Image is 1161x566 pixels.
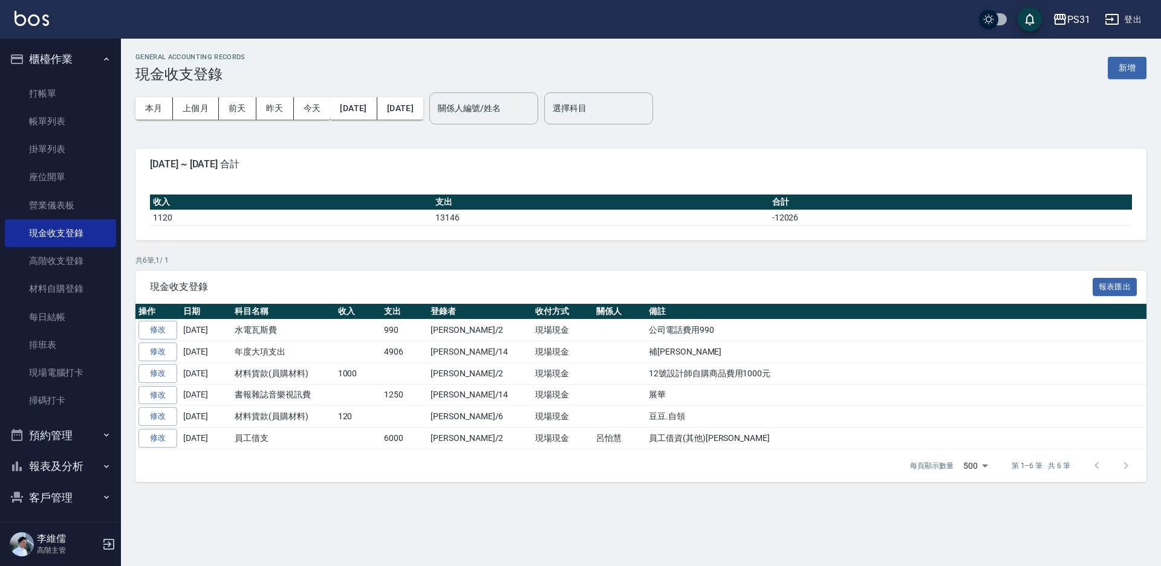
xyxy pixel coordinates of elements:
[5,163,116,191] a: 座位開單
[256,97,294,120] button: 昨天
[135,66,246,83] h3: 現金收支登錄
[428,320,532,341] td: [PERSON_NAME]/2
[5,275,116,303] a: 材料自購登錄
[5,135,116,163] a: 掛單列表
[135,97,173,120] button: 本月
[232,320,335,341] td: 水電瓦斯費
[381,320,428,341] td: 990
[5,303,116,331] a: 每日結帳
[646,428,1146,449] td: 員工借資(其他)[PERSON_NAME]
[532,428,593,449] td: 現場現金
[5,43,116,75] button: 櫃檯作業
[180,406,232,428] td: [DATE]
[180,384,232,406] td: [DATE]
[532,384,593,406] td: 現場現金
[428,304,532,320] th: 登錄者
[432,195,769,210] th: 支出
[5,247,116,275] a: 高階收支登錄
[532,362,593,384] td: 現場現金
[232,304,335,320] th: 科目名稱
[135,255,1146,266] p: 共 6 筆, 1 / 1
[232,341,335,363] td: 年度大項支出
[958,449,992,482] div: 500
[646,384,1146,406] td: 展華
[138,429,177,448] a: 修改
[381,304,428,320] th: 支出
[180,428,232,449] td: [DATE]
[150,158,1132,170] span: [DATE] ~ [DATE] 合計
[5,219,116,247] a: 現金收支登錄
[381,384,428,406] td: 1250
[769,210,1132,225] td: -12026
[5,420,116,451] button: 預約管理
[1012,460,1070,471] p: 第 1–6 筆 共 6 筆
[138,321,177,339] a: 修改
[1108,57,1146,79] button: 新增
[232,428,335,449] td: 員工借支
[5,191,116,219] a: 營業儀表板
[428,384,532,406] td: [PERSON_NAME]/14
[150,210,432,225] td: 1120
[232,384,335,406] td: 書報雜誌音樂視訊費
[335,406,382,428] td: 120
[1093,280,1137,292] a: 報表匯出
[5,387,116,414] a: 掃碼打卡
[646,341,1146,363] td: 補[PERSON_NAME]
[1100,8,1146,31] button: 登出
[5,80,116,108] a: 打帳單
[180,320,232,341] td: [DATE]
[910,460,954,471] p: 每頁顯示數量
[232,406,335,428] td: 材料貨款(員購材料)
[173,97,219,120] button: 上個月
[532,406,593,428] td: 現場現金
[646,320,1146,341] td: 公司電話費用990
[532,341,593,363] td: 現場現金
[180,304,232,320] th: 日期
[428,406,532,428] td: [PERSON_NAME]/6
[532,320,593,341] td: 現場現金
[381,428,428,449] td: 6000
[135,53,246,61] h2: GENERAL ACCOUNTING RECORDS
[593,428,646,449] td: 呂怡慧
[330,97,377,120] button: [DATE]
[1048,7,1095,32] button: PS31
[5,331,116,359] a: 排班表
[180,341,232,363] td: [DATE]
[428,428,532,449] td: [PERSON_NAME]/2
[593,304,646,320] th: 關係人
[428,341,532,363] td: [PERSON_NAME]/14
[150,281,1093,293] span: 現金收支登錄
[5,108,116,135] a: 帳單列表
[138,407,177,426] a: 修改
[5,513,116,544] button: 員工及薪資
[5,451,116,482] button: 報表及分析
[646,362,1146,384] td: 12號設計師自購商品費用1000元
[232,362,335,384] td: 材料貨款(員購材料)
[37,533,99,545] h5: 李維儒
[377,97,423,120] button: [DATE]
[180,362,232,384] td: [DATE]
[150,195,432,210] th: 收入
[646,406,1146,428] td: 豆豆.自領
[37,545,99,556] p: 高階主管
[5,359,116,387] a: 現場電腦打卡
[432,210,769,225] td: 13146
[532,304,593,320] th: 收付方式
[1018,7,1042,31] button: save
[138,386,177,405] a: 修改
[219,97,256,120] button: 前天
[135,304,180,320] th: 操作
[15,11,49,26] img: Logo
[1093,278,1137,297] button: 報表匯出
[335,304,382,320] th: 收入
[335,362,382,384] td: 1000
[138,342,177,361] a: 修改
[428,362,532,384] td: [PERSON_NAME]/2
[294,97,331,120] button: 今天
[138,364,177,383] a: 修改
[1067,12,1090,27] div: PS31
[646,304,1146,320] th: 備註
[769,195,1132,210] th: 合計
[10,532,34,556] img: Person
[381,341,428,363] td: 4906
